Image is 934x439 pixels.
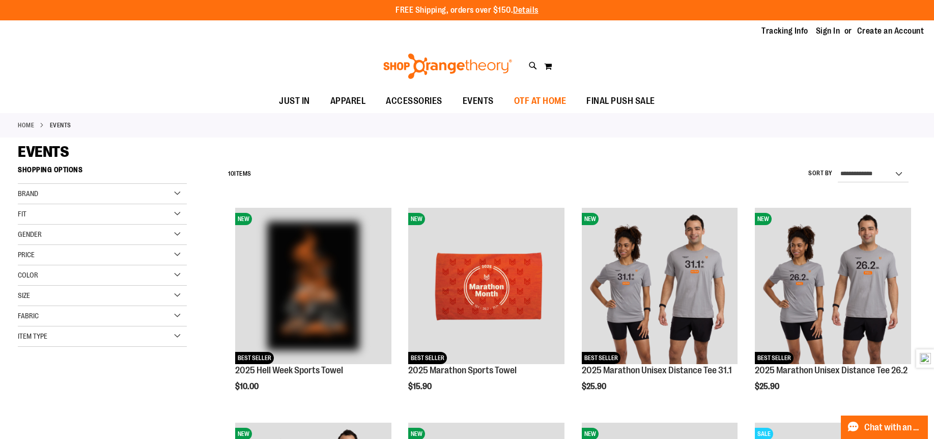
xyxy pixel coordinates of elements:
[320,90,376,113] a: APPAREL
[408,352,447,364] span: BEST SELLER
[576,90,665,113] a: FINAL PUSH SALE
[408,208,564,364] img: 2025 Marathon Sports Towel
[279,90,310,113] span: JUST IN
[452,90,504,113] a: EVENTS
[864,423,922,432] span: Chat with an Expert
[504,90,577,113] a: OTF AT HOME
[18,312,39,320] span: Fabric
[408,208,564,366] a: 2025 Marathon Sports TowelNEWBEST SELLER
[755,213,772,225] span: NEW
[228,166,251,182] h2: Items
[230,203,397,417] div: product
[582,208,738,366] a: 2025 Marathon Unisex Distance Tee 31.1NEWBEST SELLER
[235,382,260,391] span: $10.00
[18,189,38,198] span: Brand
[18,251,35,259] span: Price
[816,25,840,37] a: Sign In
[755,208,911,364] img: 2025 Marathon Unisex Distance Tee 26.2
[18,121,34,130] a: Home
[408,382,433,391] span: $15.90
[235,365,343,375] a: 2025 Hell Week Sports Towel
[18,161,187,184] strong: Shopping Options
[18,143,69,160] span: EVENTS
[228,170,234,177] span: 10
[755,382,781,391] span: $25.90
[235,213,252,225] span: NEW
[750,203,916,417] div: product
[408,365,517,375] a: 2025 Marathon Sports Towel
[582,208,738,364] img: 2025 Marathon Unisex Distance Tee 31.1
[18,332,47,340] span: Item Type
[330,90,366,113] span: APPAREL
[808,169,833,178] label: Sort By
[18,291,30,299] span: Size
[582,352,620,364] span: BEST SELLER
[857,25,924,37] a: Create an Account
[235,208,391,366] a: OTF 2025 Hell Week Event RetailNEWBEST SELLER
[761,25,808,37] a: Tracking Info
[514,90,567,113] span: OTF AT HOME
[408,213,425,225] span: NEW
[18,210,26,218] span: Fit
[235,208,391,364] img: OTF 2025 Hell Week Event Retail
[586,90,655,113] span: FINAL PUSH SALE
[235,352,274,364] span: BEST SELLER
[755,208,911,366] a: 2025 Marathon Unisex Distance Tee 26.2NEWBEST SELLER
[582,365,732,375] a: 2025 Marathon Unisex Distance Tee 31.1
[386,90,442,113] span: ACCESSORIES
[755,352,794,364] span: BEST SELLER
[513,6,539,15] a: Details
[18,230,42,238] span: Gender
[403,203,570,417] div: product
[50,121,71,130] strong: EVENTS
[18,271,38,279] span: Color
[841,416,928,439] button: Chat with an Expert
[269,90,320,113] a: JUST IN
[463,90,494,113] span: EVENTS
[577,203,743,417] div: product
[755,365,908,375] a: 2025 Marathon Unisex Distance Tee 26.2
[582,213,599,225] span: NEW
[395,5,539,16] p: FREE Shipping, orders over $150.
[376,90,452,113] a: ACCESSORIES
[582,382,608,391] span: $25.90
[382,53,514,79] img: Shop Orangetheory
